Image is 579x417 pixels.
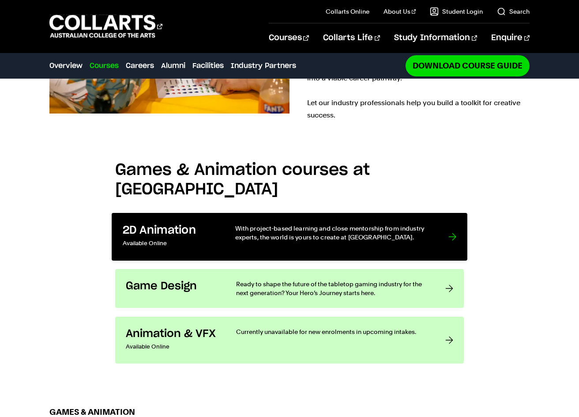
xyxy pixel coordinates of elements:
p: Ready to shape the future of the tabletop gaming industry for the next generation? Your Hero’s Jo... [236,280,428,297]
p: With project-based learning and close mentorship from industry experts, the world is yours to cre... [235,224,431,242]
div: Go to homepage [49,14,162,39]
a: Search [497,7,530,16]
a: Facilities [192,61,224,71]
p: Available Online [126,341,218,353]
a: Collarts Online [326,7,369,16]
h2: Games & Animation courses at [GEOGRAPHIC_DATA] [115,160,464,199]
a: Careers [126,61,154,71]
p: Available Online [123,237,217,250]
p: Currently unavailable for new enrolments in upcoming intakes. [236,327,428,336]
a: Game Design Ready to shape the future of the tabletop gaming industry for the next generation? Yo... [115,269,464,308]
h3: Game Design [126,280,218,293]
a: Industry Partners [231,61,296,71]
a: Courses [269,23,309,53]
h3: Animation & VFX [126,327,218,341]
a: About Us [383,7,416,16]
a: Enquire [491,23,530,53]
a: 2D Animation Available Online With project-based learning and close mentorship from industry expe... [112,213,467,261]
a: Courses [90,61,119,71]
a: Animation & VFX Available Online Currently unavailable for new enrolments in upcoming intakes. [115,317,464,364]
a: Collarts Life [323,23,380,53]
a: Alumni [161,61,185,71]
a: Student Login [430,7,483,16]
a: Study Information [394,23,477,53]
a: Overview [49,61,83,71]
a: Download Course Guide [406,55,530,76]
h3: 2D Animation [123,224,217,238]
